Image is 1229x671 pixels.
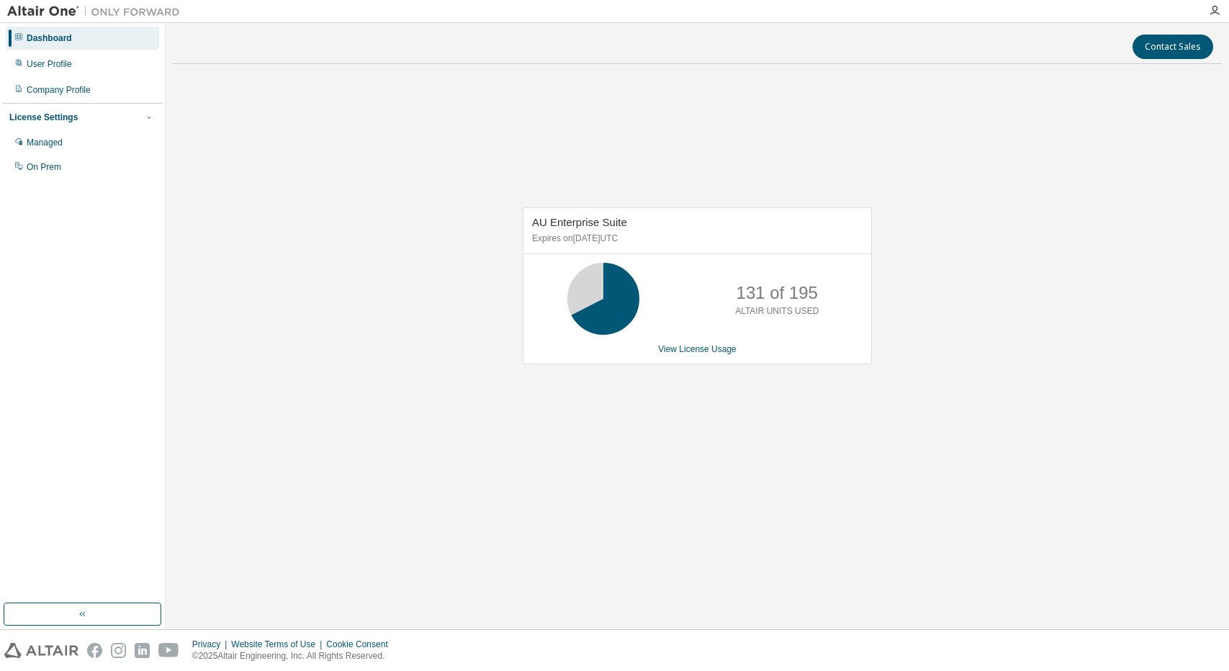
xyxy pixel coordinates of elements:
div: License Settings [9,112,78,123]
div: User Profile [27,58,72,70]
img: facebook.svg [87,643,102,658]
p: Expires on [DATE] UTC [532,233,859,245]
img: Altair One [7,4,187,19]
div: Company Profile [27,84,91,96]
div: Privacy [192,639,231,650]
span: AU Enterprise Suite [532,216,627,228]
div: Dashboard [27,32,72,44]
div: Website Terms of Use [231,639,326,650]
a: View License Usage [658,344,737,354]
p: 131 of 195 [737,281,818,305]
p: ALTAIR UNITS USED [735,305,819,318]
div: Managed [27,137,63,148]
img: altair_logo.svg [4,643,78,658]
p: © 2025 Altair Engineering, Inc. All Rights Reserved. [192,650,397,662]
button: Contact Sales [1133,35,1213,59]
div: On Prem [27,161,61,173]
img: instagram.svg [111,643,126,658]
img: linkedin.svg [135,643,150,658]
div: Cookie Consent [326,639,396,650]
img: youtube.svg [158,643,179,658]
